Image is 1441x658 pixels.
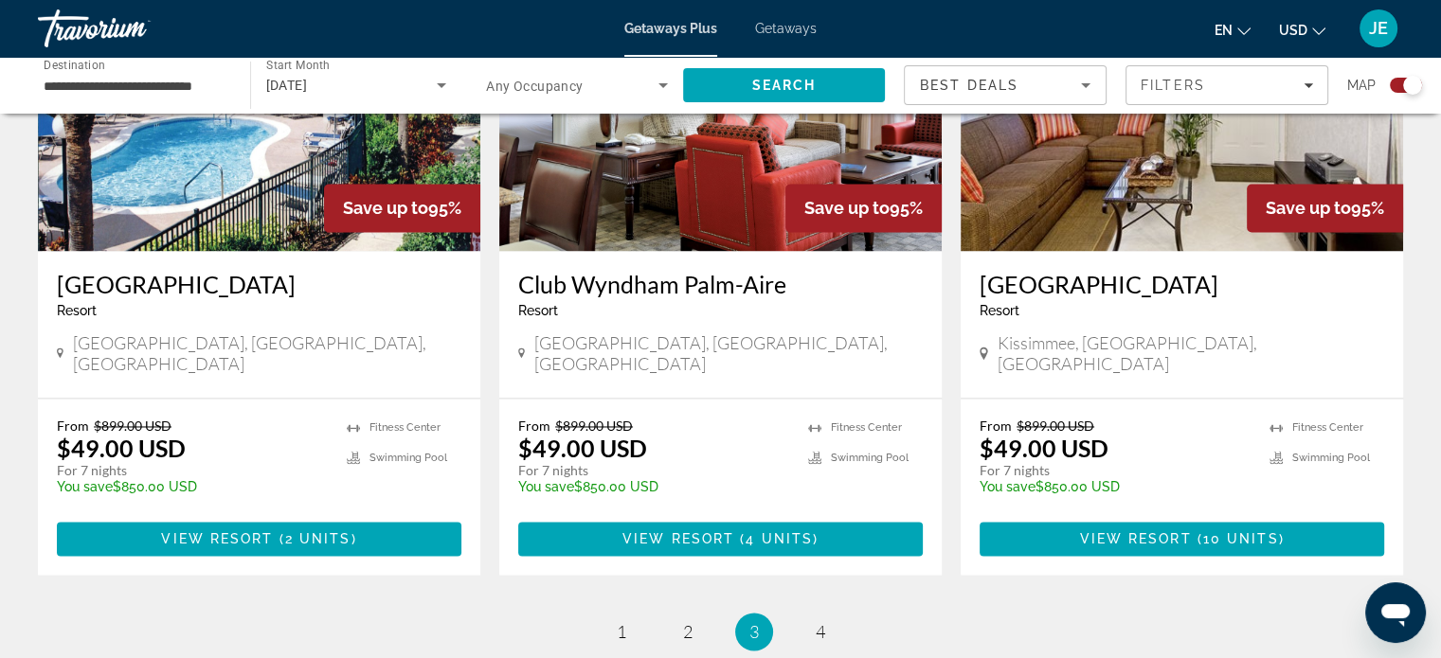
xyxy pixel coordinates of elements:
span: USD [1279,23,1307,38]
span: Start Month [266,59,330,72]
span: en [1215,23,1233,38]
span: $899.00 USD [555,418,633,434]
span: 1 [617,621,626,642]
span: ( ) [734,531,819,546]
span: Search [751,78,816,93]
span: [GEOGRAPHIC_DATA], [GEOGRAPHIC_DATA], [GEOGRAPHIC_DATA] [73,332,461,374]
span: $899.00 USD [1017,418,1094,434]
span: You save [518,479,574,494]
span: Save up to [804,198,890,218]
span: [GEOGRAPHIC_DATA], [GEOGRAPHIC_DATA], [GEOGRAPHIC_DATA] [534,332,923,374]
button: Change language [1215,16,1251,44]
span: View Resort [622,531,734,546]
button: Filters [1126,65,1328,105]
input: Select destination [44,75,225,98]
span: View Resort [161,531,273,546]
a: [GEOGRAPHIC_DATA] [980,270,1384,298]
a: Travorium [38,4,227,53]
span: Kissimmee, [GEOGRAPHIC_DATA], [GEOGRAPHIC_DATA] [998,332,1384,374]
span: ( ) [274,531,357,546]
button: View Resort(4 units) [518,522,923,556]
span: 2 [683,621,693,642]
p: $49.00 USD [518,434,647,462]
div: 95% [785,184,942,232]
p: For 7 nights [980,462,1251,479]
p: For 7 nights [518,462,789,479]
span: 10 units [1203,531,1279,546]
span: Filters [1141,78,1205,93]
span: Fitness Center [1292,421,1363,434]
span: You save [57,479,113,494]
p: $850.00 USD [518,479,789,494]
span: Resort [518,303,558,318]
span: 2 units [285,531,351,546]
span: $899.00 USD [94,418,171,434]
p: $850.00 USD [980,479,1251,494]
span: Destination [44,58,105,71]
p: $850.00 USD [57,479,328,494]
nav: Pagination [38,613,1403,650]
span: View Resort [1079,531,1191,546]
div: 95% [324,184,480,232]
a: Club Wyndham Palm-Aire [518,270,923,298]
p: $49.00 USD [57,434,186,462]
a: [GEOGRAPHIC_DATA] [57,270,461,298]
button: View Resort(2 units) [57,522,461,556]
span: Fitness Center [369,421,441,434]
span: ( ) [1191,531,1284,546]
span: 4 [816,621,825,642]
a: Getaways [755,21,817,36]
span: Any Occupancy [486,79,584,94]
span: 3 [749,621,759,642]
div: 95% [1247,184,1403,232]
span: Map [1347,72,1376,98]
span: From [518,418,550,434]
a: Getaways Plus [624,21,717,36]
button: Search [683,68,886,102]
button: View Resort(10 units) [980,522,1384,556]
span: Swimming Pool [1292,452,1370,464]
span: Save up to [343,198,428,218]
span: Fitness Center [831,421,902,434]
button: Change currency [1279,16,1325,44]
mat-select: Sort by [920,74,1090,97]
span: From [980,418,1012,434]
span: Save up to [1266,198,1351,218]
span: JE [1369,19,1388,38]
span: Swimming Pool [369,452,447,464]
span: Resort [980,303,1019,318]
span: From [57,418,89,434]
span: You save [980,479,1036,494]
span: [DATE] [266,78,308,93]
span: Best Deals [920,78,1018,93]
p: $49.00 USD [980,434,1108,462]
button: User Menu [1354,9,1403,48]
span: Resort [57,303,97,318]
span: Swimming Pool [831,452,909,464]
span: 4 units [746,531,813,546]
iframe: Button to launch messaging window [1365,582,1426,643]
p: For 7 nights [57,462,328,479]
